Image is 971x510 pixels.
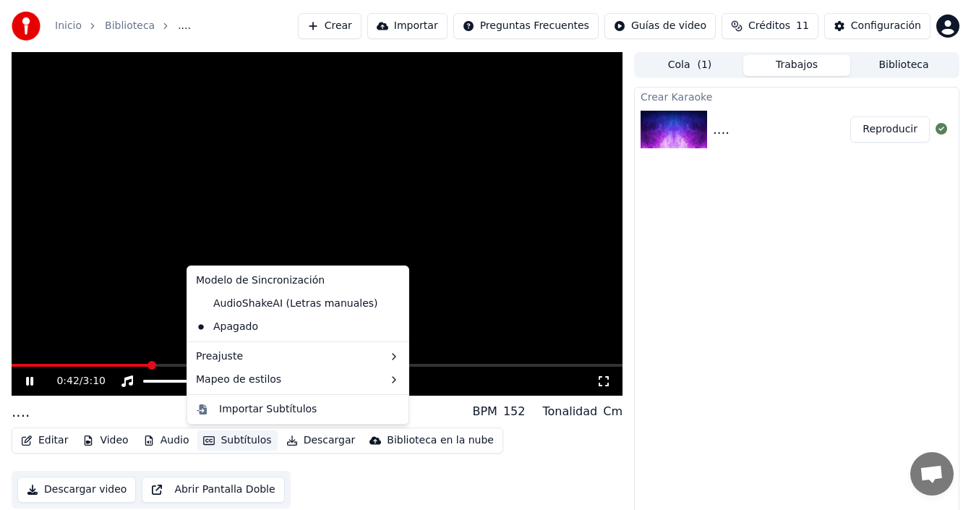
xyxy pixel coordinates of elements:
div: / [56,374,91,388]
button: Importar [367,13,448,39]
button: Preguntas Frecuentes [453,13,599,39]
div: .... [713,119,730,140]
div: Mapeo de estilos [190,368,406,391]
div: Importar Subtítulos [219,402,317,417]
button: Audio [137,430,195,451]
button: Trabajos [743,55,850,76]
div: Apagado [190,315,406,339]
span: 11 [796,19,809,33]
div: .... [12,401,30,422]
a: Bate-papo aberto [910,452,954,496]
button: Descargar video [17,477,136,503]
button: Video [77,430,134,451]
div: Modelo de Sincronización [190,269,406,292]
a: Biblioteca [105,19,155,33]
button: Guías de video [604,13,716,39]
div: Cm [603,403,623,420]
button: Subtítulos [197,430,277,451]
div: Biblioteca en la nube [387,433,494,448]
button: Abrir Pantalla Doble [142,477,284,503]
img: youka [12,12,40,41]
button: Editar [15,430,74,451]
button: Biblioteca [850,55,957,76]
span: ( 1 ) [697,58,711,72]
span: 3:10 [83,374,106,388]
button: Descargar [281,430,362,451]
div: 152 [503,403,526,420]
div: BPM [472,403,497,420]
a: Inicio [55,19,82,33]
div: Preajuste [190,345,406,368]
span: 0:42 [56,374,79,388]
nav: breadcrumb [55,19,191,33]
div: Configuración [851,19,921,33]
span: .... [178,19,191,33]
div: AudioShakeAI (Letras manuales) [190,292,384,315]
div: Tonalidad [542,403,597,420]
button: Configuración [824,13,931,39]
button: Cola [636,55,743,76]
button: Créditos11 [722,13,818,39]
span: Créditos [748,19,790,33]
button: Reproducir [850,116,930,143]
div: Crear Karaoke [635,88,959,105]
button: Crear [298,13,362,39]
